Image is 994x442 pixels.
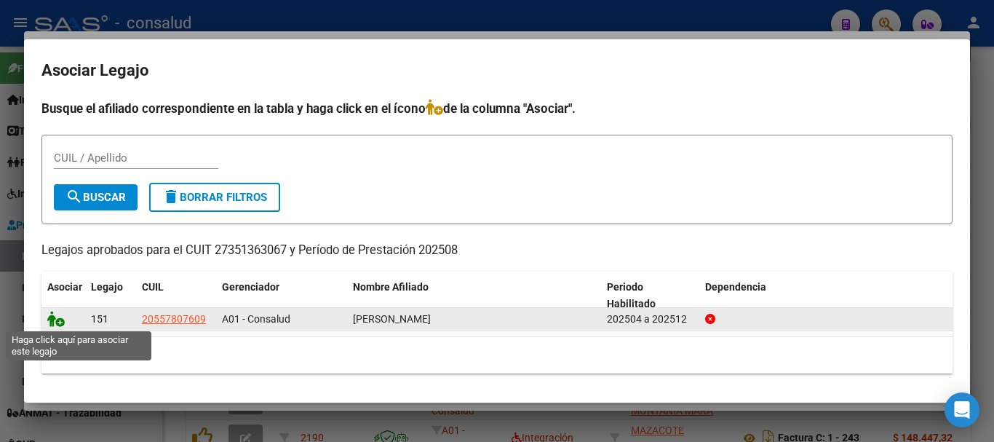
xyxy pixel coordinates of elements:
span: Borrar Filtros [162,191,267,204]
datatable-header-cell: Legajo [85,272,136,320]
span: WIEDE JOAQUIN [353,313,431,325]
span: Gerenciador [222,281,279,293]
mat-icon: search [65,188,83,205]
div: 202504 a 202512 [607,311,693,328]
datatable-header-cell: Gerenciador [216,272,347,320]
span: Dependencia [705,281,766,293]
span: 151 [91,313,108,325]
h2: Asociar Legajo [41,57,953,84]
span: Periodo Habilitado [607,281,656,309]
span: Nombre Afiliado [353,281,429,293]
datatable-header-cell: CUIL [136,272,216,320]
h4: Busque el afiliado correspondiente en la tabla y haga click en el ícono de la columna "Asociar". [41,99,953,118]
span: Legajo [91,281,123,293]
span: A01 - Consalud [222,313,290,325]
datatable-header-cell: Nombre Afiliado [347,272,601,320]
datatable-header-cell: Dependencia [699,272,953,320]
datatable-header-cell: Asociar [41,272,85,320]
span: Buscar [65,191,126,204]
p: Legajos aprobados para el CUIT 27351363067 y Período de Prestación 202508 [41,242,953,260]
span: 20557807609 [142,313,206,325]
span: CUIL [142,281,164,293]
div: 1 registros [41,337,953,374]
span: Asociar [47,281,82,293]
div: Open Intercom Messenger [945,392,979,427]
button: Borrar Filtros [149,183,280,212]
button: Buscar [54,184,138,210]
datatable-header-cell: Periodo Habilitado [601,272,699,320]
mat-icon: delete [162,188,180,205]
